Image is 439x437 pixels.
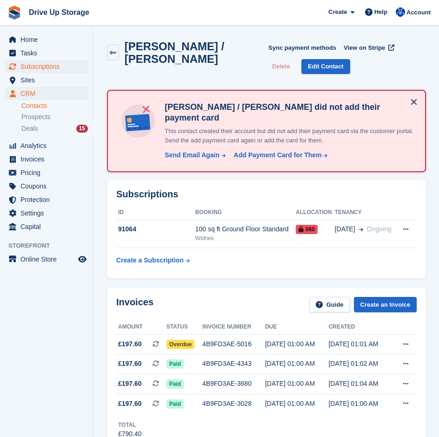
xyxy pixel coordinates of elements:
div: Add Payment Card for Them [234,150,322,160]
span: Sites [20,74,76,87]
div: [DATE] 01:04 AM [328,379,392,389]
div: 91064 [116,224,195,234]
a: Preview store [77,254,88,265]
span: Analytics [20,139,76,152]
span: Create [328,7,347,17]
span: Paid [166,379,184,389]
span: £197.60 [118,379,142,389]
a: Edit Contact [301,59,350,74]
a: Add Payment Card for Them [230,150,329,160]
h2: Subscriptions [116,189,417,200]
h4: [PERSON_NAME] / [PERSON_NAME] did not add their payment card [161,102,414,123]
span: Prospects [21,113,50,121]
th: Allocation [296,205,335,220]
span: Online Store [20,253,76,266]
span: £197.60 [118,399,142,409]
span: Overdue [166,340,195,349]
a: Guide [309,297,350,312]
a: menu [5,87,88,100]
a: Create an Invoice [354,297,417,312]
a: View on Stripe [340,40,396,55]
img: no-card-linked-e7822e413c904bf8b177c4d89f31251c4716f9871600ec3ca5bfc59e148c83f4.svg [119,102,157,140]
span: Account [406,8,431,17]
span: 060 [296,225,318,234]
th: Created [328,320,392,335]
div: [DATE] 01:00 AM [265,379,328,389]
a: menu [5,193,88,206]
th: Amount [116,320,166,335]
img: stora-icon-8386f47178a22dfd0bd8f6a31ec36ba5ce8667c1dd55bd0f319d3a0aa187defe.svg [7,6,21,20]
div: [DATE] 01:02 AM [328,359,392,369]
div: Create a Subscription [116,255,184,265]
a: menu [5,153,88,166]
div: Total [118,421,142,429]
div: 4B9FD3AE-3680 [202,379,265,389]
a: menu [5,166,88,179]
div: [DATE] 01:01 AM [328,339,392,349]
button: Delete [268,59,294,74]
div: Widnes [195,234,296,242]
h2: Invoices [116,297,153,312]
a: Deals 15 [21,124,88,134]
h2: [PERSON_NAME] / [PERSON_NAME] [125,40,268,65]
div: 4B9FD3AE-3028 [202,399,265,409]
div: [DATE] 01:00 AM [265,339,328,349]
a: menu [5,74,88,87]
a: menu [5,207,88,220]
span: Paid [166,399,184,409]
span: £197.60 [118,359,142,369]
a: Drive Up Storage [25,5,93,20]
span: Capital [20,220,76,233]
th: Invoice number [202,320,265,335]
th: Booking [195,205,296,220]
div: 15 [76,125,88,133]
th: Tenancy [335,205,396,220]
span: View on Stripe [344,43,385,53]
span: Help [374,7,387,17]
a: menu [5,253,88,266]
span: Protection [20,193,76,206]
span: Storefront [8,241,93,250]
th: Due [265,320,328,335]
p: This contact created their account but did not add their payment card via the customer portal. Se... [161,127,414,145]
th: Status [166,320,202,335]
span: Settings [20,207,76,220]
div: [DATE] 01:00 AM [265,359,328,369]
a: Contacts [21,101,88,110]
a: menu [5,180,88,193]
span: £197.60 [118,339,142,349]
img: Widnes Team [396,7,405,17]
span: Deals [21,124,38,133]
th: ID [116,205,195,220]
div: [DATE] 01:00 AM [265,399,328,409]
div: Send Email Again [165,150,219,160]
span: Subscriptions [20,60,76,73]
span: Home [20,33,76,46]
div: 4B9FD3AE-5016 [202,339,265,349]
span: Ongoing [367,225,392,233]
span: Invoices [20,153,76,166]
div: 100 sq ft Ground Floor Standard [195,224,296,234]
a: menu [5,47,88,60]
a: menu [5,33,88,46]
div: [DATE] 01:00 AM [328,399,392,409]
span: Pricing [20,166,76,179]
button: Sync payment methods [268,40,336,55]
a: menu [5,220,88,233]
div: 4B9FD3AE-4343 [202,359,265,369]
span: Tasks [20,47,76,60]
span: [DATE] [335,224,355,234]
span: Paid [166,359,184,369]
a: Prospects [21,112,88,122]
a: menu [5,139,88,152]
span: Coupons [20,180,76,193]
a: Create a Subscription [116,252,190,269]
span: CRM [20,87,76,100]
a: menu [5,60,88,73]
